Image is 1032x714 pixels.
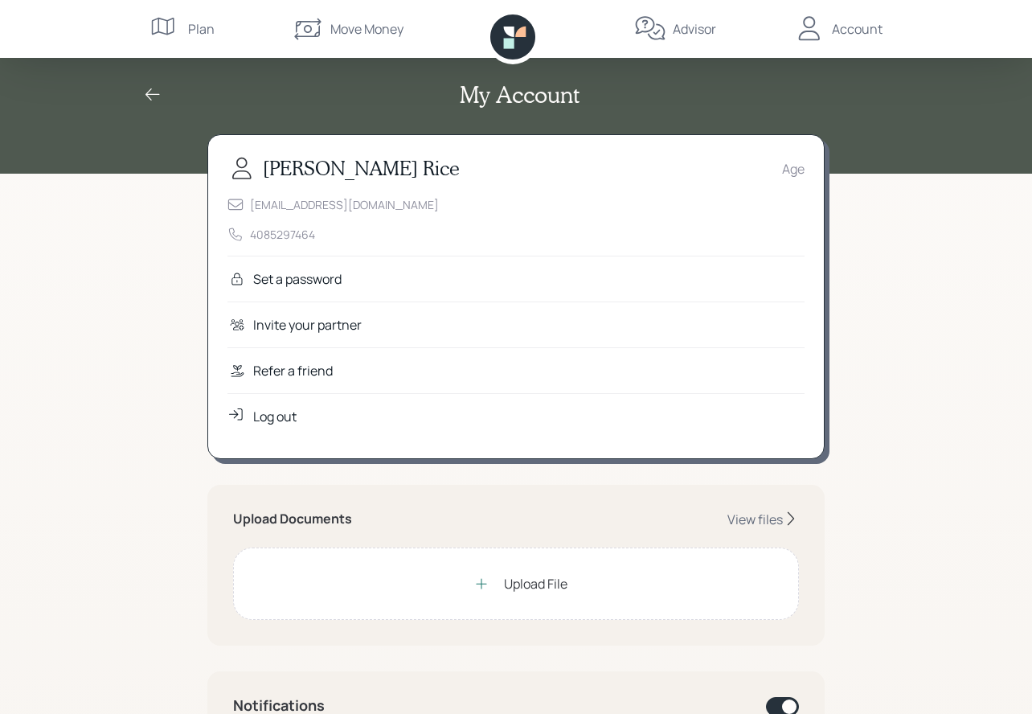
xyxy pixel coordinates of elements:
div: Upload File [504,574,567,593]
div: Plan [188,19,215,39]
h5: Upload Documents [233,511,352,527]
div: Advisor [673,19,716,39]
div: View files [727,511,783,528]
div: 4085297464 [250,226,315,243]
div: [EMAIL_ADDRESS][DOMAIN_NAME] [250,196,439,213]
h2: My Account [460,81,579,109]
div: Log out [253,407,297,426]
div: Refer a friend [253,361,333,380]
h3: [PERSON_NAME] Rice [263,157,460,180]
div: Age [782,159,805,178]
div: Invite your partner [253,315,362,334]
div: Account [832,19,883,39]
div: Set a password [253,269,342,289]
div: Move Money [330,19,403,39]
